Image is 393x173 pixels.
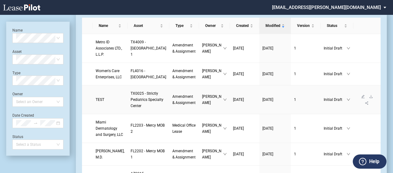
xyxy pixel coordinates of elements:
a: [PERSON_NAME], M.D. [96,148,124,160]
span: [DATE] [233,97,244,102]
a: [DATE] [233,97,256,103]
a: [DATE] [233,125,256,132]
a: 1 [294,71,317,77]
span: 1 [294,72,296,76]
span: down [223,152,227,156]
span: download [369,95,373,98]
span: TX0025 - Strictly Pediatrics Specialty Center [131,91,163,108]
span: Miami Dermatology and Surgery, LLC [96,120,123,137]
span: [DATE] [262,126,273,131]
span: Status [327,23,343,29]
span: 1 [294,126,296,131]
label: Help [369,158,379,166]
span: down [347,46,350,50]
span: Type [175,23,188,29]
a: 1 [294,125,317,132]
a: TX0025 - Strictly Pediatrics Specialty Center [131,90,166,109]
th: Status [321,18,353,34]
span: [DATE] [233,46,244,50]
span: [DATE] [262,46,273,50]
th: Owner [199,18,230,34]
a: Amendment & Assignment [172,42,196,54]
span: [PERSON_NAME] [202,68,223,80]
a: Miami Dermatology and Surgery, LLC [96,119,124,138]
span: FL2203 - Mercy MOB 2 [131,123,165,134]
label: Type [12,71,20,75]
a: [DATE] [233,45,256,51]
span: Women's Care Enterprises, LLC [96,69,122,79]
span: down [347,127,350,130]
span: [DATE] [262,72,273,76]
span: Metro ID Associates LTD., L.L.P. [96,40,122,57]
span: down [223,127,227,130]
span: [PERSON_NAME] [202,148,223,160]
span: Initial Draft [324,71,347,77]
span: down [223,98,227,102]
a: Metro ID Associates LTD., L.L.P. [96,39,124,58]
a: Amendment & Assignment [172,93,196,106]
span: [PERSON_NAME] [202,122,223,135]
span: Amendment & Assignment [172,69,196,79]
th: Type [169,18,199,34]
label: Asset [12,50,22,54]
span: Version [297,23,310,29]
span: down [223,46,227,50]
span: [PERSON_NAME] [202,42,223,54]
button: Help [353,154,387,169]
a: 1 [294,151,317,157]
span: to [33,121,38,125]
span: Amendment & Assignment [172,149,196,159]
span: Modified [266,23,280,29]
a: TX4009 - [GEOGRAPHIC_DATA] 1 [131,39,166,58]
span: [DATE] [233,72,244,76]
span: [DATE] [262,97,273,102]
label: Status [12,135,23,139]
span: Initial Draft [324,151,347,157]
span: down [347,152,350,156]
span: Carlos E. Wiegering, M.D. [96,149,124,159]
th: Asset [127,18,169,34]
a: TEST [96,97,124,103]
span: Owner [205,23,219,29]
a: FL2203 - Mercy MOB 2 [131,122,166,135]
span: Created [236,23,249,29]
span: 1 [294,46,296,50]
span: swap-right [33,121,38,125]
span: FL2202 - Mercy MOB 1 [131,149,165,159]
label: Date Created [12,113,34,118]
th: Created [230,18,259,34]
a: edit [359,94,367,99]
a: [DATE] [262,125,288,132]
th: Modified [259,18,291,34]
a: Amendment & Assignment [172,68,196,80]
span: 1 [294,152,296,156]
label: Owner [12,92,23,96]
span: Amendment & Assignment [172,94,196,105]
span: Initial Draft [324,125,347,132]
span: down [347,72,350,76]
span: [PERSON_NAME] [202,93,223,106]
span: edit [361,95,365,98]
a: Amendment & Assignment [172,148,196,160]
span: [DATE] [262,152,273,156]
span: share-alt [365,101,369,105]
span: Initial Draft [324,45,347,51]
a: 1 [294,97,317,103]
span: FL4016 - Bayfront Medical Plaza [131,69,166,79]
span: Medical Office Lease [172,123,196,134]
th: Version [291,18,321,34]
a: [DATE] [233,71,256,77]
span: [DATE] [233,126,244,131]
a: 1 [294,45,317,51]
a: FL2202 - Mercy MOB 1 [131,148,166,160]
label: Name [12,28,23,32]
a: FL4016 - [GEOGRAPHIC_DATA] [131,68,166,80]
th: Name [93,18,127,34]
span: [DATE] [233,152,244,156]
span: down [223,72,227,76]
span: Asset [134,23,159,29]
span: TX4009 - Southwest Plaza 1 [131,40,166,57]
a: [DATE] [262,97,288,103]
span: down [347,98,350,102]
a: [DATE] [262,45,288,51]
